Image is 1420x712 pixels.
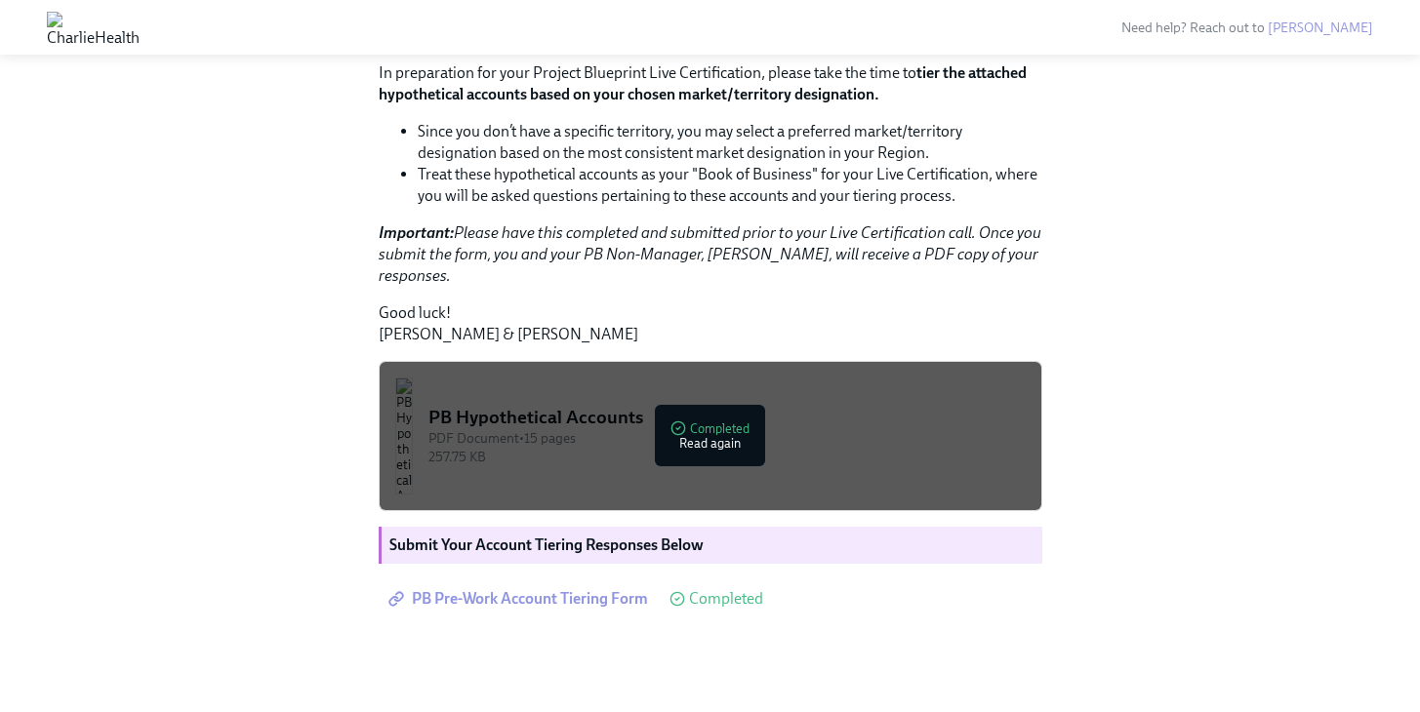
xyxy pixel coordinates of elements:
span: Need help? Reach out to [1121,20,1373,36]
strong: tier the attached hypothetical accounts based on your chosen market/territory designation. [379,63,1027,103]
a: PB Pre-Work Account Tiering Form [379,579,662,618]
img: PB Hypothetical Accounts [395,377,413,494]
li: Since you don’t have a specific territory, you may select a preferred market/territory designatio... [418,121,1042,164]
img: CharlieHealth [47,12,140,43]
span: PB Pre-Work Account Tiering Form [392,589,648,609]
a: [PERSON_NAME] [1268,20,1373,36]
strong: Important: [379,223,454,242]
span: Completed [689,591,763,607]
li: Treat these hypothetical accounts as your "Book of Business" for your Live Certification, where y... [418,164,1042,207]
div: PB Hypothetical Accounts [428,405,1026,430]
div: 257.75 KB [428,448,1026,466]
div: PDF Document • 15 pages [428,429,1026,448]
strong: Submit Your Account Tiering Responses Below [389,535,704,554]
p: Good luck! [PERSON_NAME] & [PERSON_NAME] [379,302,1042,345]
p: In preparation for your Project Blueprint Live Certification, please take the time to [379,62,1042,105]
em: Please have this completed and submitted prior to your Live Certification call. Once you submit t... [379,223,1041,285]
button: PB Hypothetical AccountsPDF Document•15 pages257.75 KBCompletedRead again [379,361,1042,511]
